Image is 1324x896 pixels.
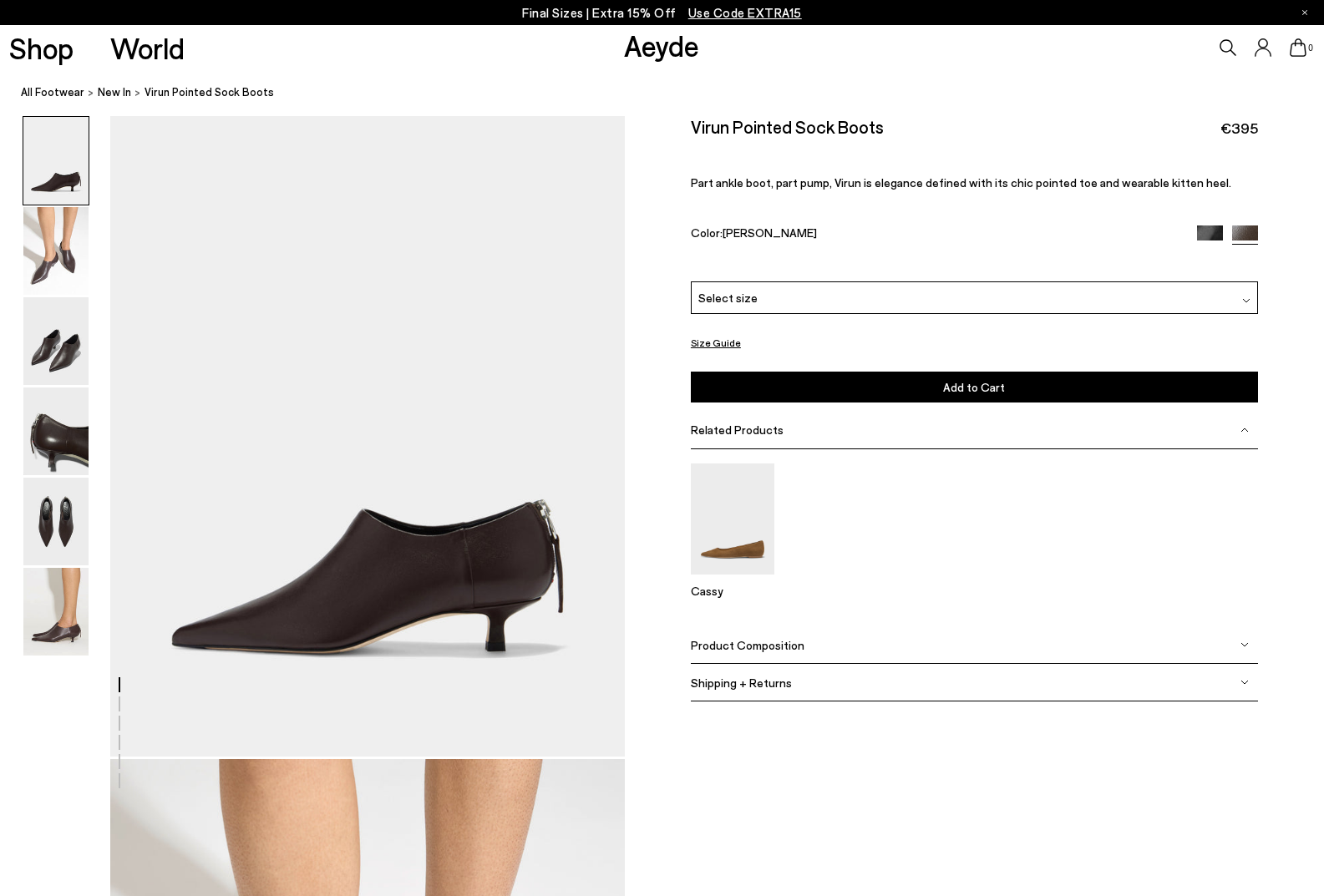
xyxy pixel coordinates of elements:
[688,5,802,20] span: Navigate to /collections/ss25-final-sizes
[1306,43,1315,53] span: 0
[110,33,185,63] a: World
[21,70,1324,116] nav: breadcrumb
[23,478,89,565] img: Virun Pointed Sock Boots - Image 5
[691,676,792,690] span: Shipping + Returns
[723,225,817,240] span: [PERSON_NAME]
[1240,426,1249,434] img: svg%3E
[691,332,741,353] button: Size Guide
[1290,38,1306,57] a: 0
[1240,641,1249,650] img: svg%3E
[691,372,1258,402] button: Add to Cart
[23,568,89,656] img: Virun Pointed Sock Boots - Image 6
[624,28,699,63] a: Aeyde
[691,585,774,599] p: Cassy
[98,84,131,101] a: New In
[691,423,784,437] span: Related Products
[1242,297,1250,306] img: svg%3E
[145,84,274,101] span: Virun Pointed Sock Boots
[23,117,89,205] img: Virun Pointed Sock Boots - Image 1
[522,3,802,23] p: Final Sizes | Extra 15% Off
[691,116,884,137] h2: Virun Pointed Sock Boots
[1240,679,1249,687] img: svg%3E
[23,387,89,475] img: Virun Pointed Sock Boots - Image 4
[21,84,84,101] a: All Footwear
[9,33,74,63] a: Shop
[1220,118,1258,139] span: €395
[691,175,1258,190] p: Part ankle boot, part pump, Virun is elegance defined with its chic pointed toe and wearable kitt...
[943,380,1005,394] span: Add to Cart
[698,289,758,306] span: Select size
[691,638,804,652] span: Product Composition
[691,463,774,575] img: Cassy Pointed-Toe Suede Flats
[98,85,131,99] span: New In
[691,564,774,599] a: Cassy Pointed-Toe Suede Flats Cassy
[23,297,89,385] img: Virun Pointed Sock Boots - Image 3
[23,207,89,295] img: Virun Pointed Sock Boots - Image 2
[691,225,1179,245] div: Color:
